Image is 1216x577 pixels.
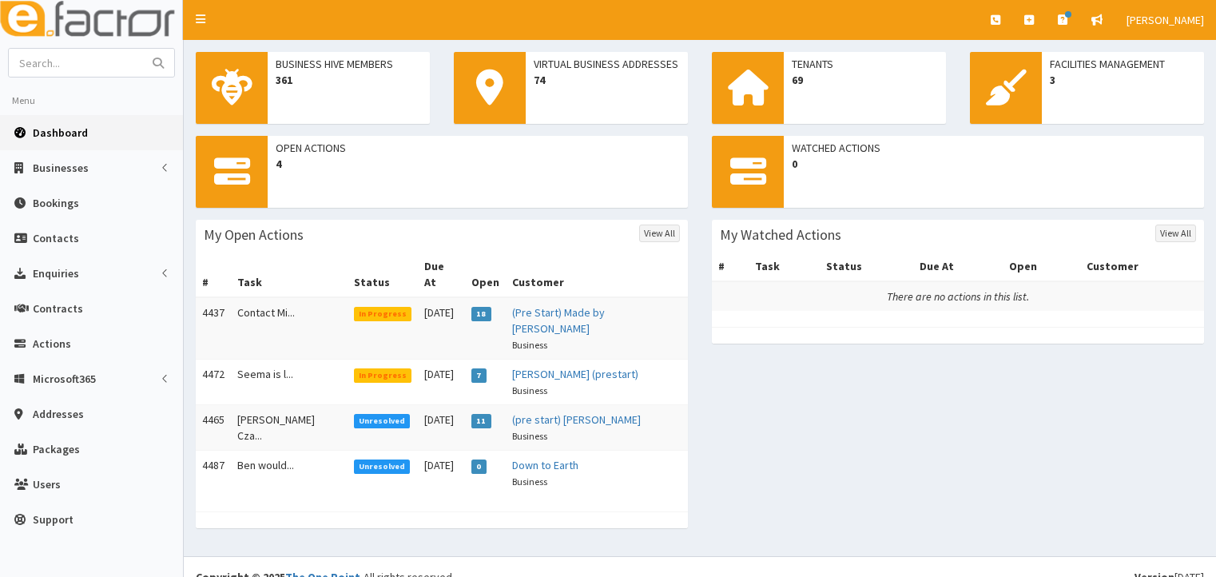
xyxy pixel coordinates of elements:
span: 3 [1050,72,1196,88]
th: Open [465,252,506,297]
a: (Pre Start) Made by [PERSON_NAME] [512,305,605,336]
th: # [196,252,231,297]
th: Task [231,252,348,297]
span: Support [33,512,74,527]
span: Dashboard [33,125,88,140]
h3: My Watched Actions [720,228,841,242]
span: Open Actions [276,140,680,156]
td: [PERSON_NAME] Cza... [231,405,348,451]
i: There are no actions in this list. [887,289,1029,304]
th: Due At [418,252,465,297]
span: Tenants [792,56,938,72]
span: Users [33,477,61,491]
span: Businesses [33,161,89,175]
span: Actions [33,336,71,351]
span: Virtual Business Addresses [534,56,680,72]
span: Addresses [33,407,84,421]
span: 0 [471,460,487,474]
span: In Progress [354,307,412,321]
span: In Progress [354,368,412,383]
span: 74 [534,72,680,88]
span: Enquiries [33,266,79,281]
td: [DATE] [418,451,465,496]
th: Task [749,252,821,281]
td: 4472 [196,360,231,405]
small: Business [512,384,547,396]
span: 11 [471,414,491,428]
td: [DATE] [418,360,465,405]
th: Due At [913,252,1003,281]
span: Bookings [33,196,79,210]
small: Business [512,430,547,442]
a: View All [1155,225,1196,242]
span: Contracts [33,301,83,316]
th: Customer [506,252,688,297]
span: [PERSON_NAME] [1127,13,1204,27]
span: Watched Actions [792,140,1196,156]
a: [PERSON_NAME] (prestart) [512,367,638,381]
th: Customer [1080,252,1204,281]
span: Facilities Management [1050,56,1196,72]
th: # [712,252,749,281]
a: Down to Earth [512,458,578,472]
span: Unresolved [354,460,411,474]
a: (pre start) [PERSON_NAME] [512,412,641,427]
a: View All [639,225,680,242]
span: 0 [792,156,1196,172]
td: [DATE] [418,297,465,360]
td: 4487 [196,451,231,496]
td: Contact Mi... [231,297,348,360]
span: 4 [276,156,680,172]
td: Seema is l... [231,360,348,405]
td: 4437 [196,297,231,360]
span: 7 [471,368,487,383]
th: Status [820,252,912,281]
small: Business [512,476,547,487]
span: 361 [276,72,422,88]
span: 18 [471,307,491,321]
span: Packages [33,442,80,456]
input: Search... [9,49,143,77]
span: Contacts [33,231,79,245]
small: Business [512,339,547,351]
span: Unresolved [354,414,411,428]
span: Microsoft365 [33,372,96,386]
h3: My Open Actions [204,228,304,242]
span: Business Hive Members [276,56,422,72]
span: 69 [792,72,938,88]
th: Open [1003,252,1080,281]
td: Ben would... [231,451,348,496]
td: [DATE] [418,405,465,451]
th: Status [348,252,419,297]
td: 4465 [196,405,231,451]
